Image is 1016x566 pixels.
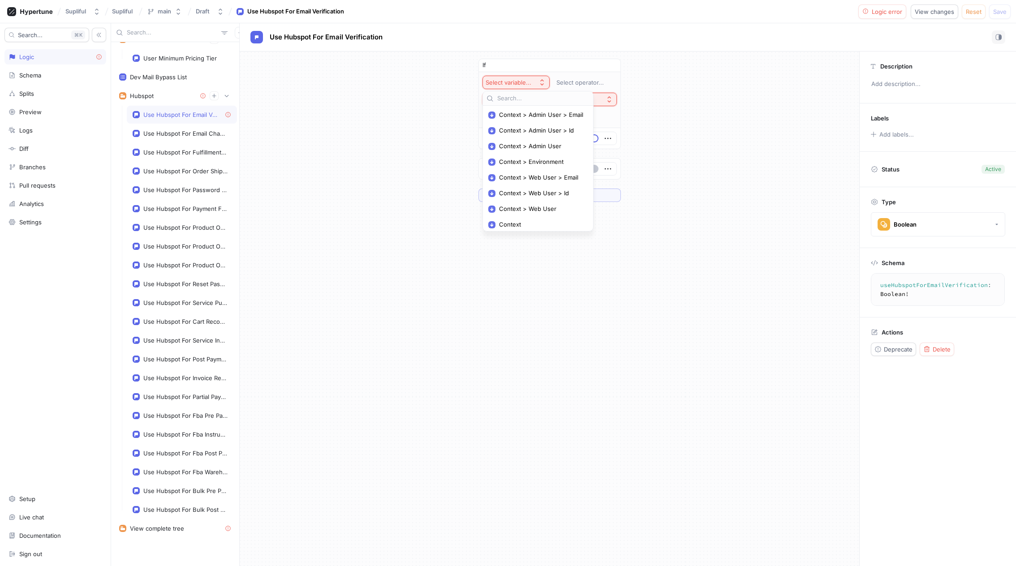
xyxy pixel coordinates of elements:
[482,76,550,89] button: Select variable...
[143,167,228,175] div: Use Hubspot For Order Shipped
[130,525,184,532] div: View complete tree
[143,412,228,419] div: Use Hubspot For Fba Pre Payment
[880,63,913,70] p: Description
[499,127,583,134] span: Context > Admin User > Id
[19,108,42,116] div: Preview
[247,7,344,16] div: Use Hubspot For Email Verification
[19,145,29,152] div: Diff
[499,142,583,150] span: Context > Admin User
[993,9,1007,14] span: Save
[18,32,43,38] span: Search...
[143,506,228,513] div: Use Hubspot For Bulk Post Payment
[143,130,228,137] div: Use Hubspot For Email Change
[894,221,917,228] div: Boolean
[499,221,583,228] span: Context
[19,182,56,189] div: Pull requests
[499,205,583,213] span: Context > Web User
[989,4,1011,19] button: Save
[270,34,383,41] span: Use Hubspot For Email Verification
[884,347,913,352] span: Deprecate
[868,129,916,140] button: Add labels...
[196,8,210,15] div: Draft
[858,4,907,19] button: Logic error
[882,259,904,266] p: Schema
[143,356,228,363] div: Use Hubspot For Post Payment Invoice
[143,186,228,193] div: Use Hubspot For Password Changed
[915,9,954,14] span: View changes
[867,77,1008,92] p: Add description...
[19,72,41,79] div: Schema
[882,329,903,336] p: Actions
[192,4,228,19] button: Draft
[143,374,228,382] div: Use Hubspot For Invoice Reminder
[130,92,154,99] div: Hubspot
[871,115,889,122] p: Labels
[4,28,89,42] button: Search...K
[19,53,34,60] div: Logic
[19,127,33,134] div: Logs
[920,343,954,356] button: Delete
[143,4,185,19] button: main
[158,8,171,15] div: main
[127,28,218,37] input: Search...
[143,224,228,231] div: Use Hubspot For Product OOS Start
[486,79,531,86] div: Select variable...
[911,4,958,19] button: View changes
[143,280,228,287] div: Use Hubspot For Reset Password
[499,189,583,197] span: Context > Web User > Id
[882,198,896,206] p: Type
[143,393,228,400] div: Use Hubspot For Partial Payment Reminder
[143,450,228,457] div: Use Hubspot For Fba Post Payment
[62,4,104,19] button: Supliful
[872,9,902,14] span: Logic error
[143,337,228,344] div: Use Hubspot For Service Instructions
[65,8,86,15] div: Supliful
[143,149,228,156] div: Use Hubspot For Fulfillment Rejected
[19,219,42,226] div: Settings
[143,299,228,306] div: Use Hubspot For Service Purchase
[19,514,44,521] div: Live chat
[143,111,218,118] div: Use Hubspot For Email Verification
[19,532,61,539] div: Documentation
[966,9,982,14] span: Reset
[143,487,228,494] div: Use Hubspot For Bulk Pre Payment
[497,94,590,103] input: Search...
[4,528,106,543] a: Documentation
[482,61,486,70] p: If
[143,55,217,62] div: User Minimum Pricing Tier
[871,212,1005,236] button: Boolean
[71,30,85,39] div: K
[499,158,583,166] span: Context > Environment
[19,163,46,171] div: Branches
[19,90,34,97] div: Splits
[499,174,583,181] span: Context > Web User > Email
[143,262,228,269] div: Use Hubspot For Product OOS End
[130,73,187,81] div: Dev Mail Bypass List
[112,8,133,14] span: Supliful
[933,347,951,352] span: Delete
[19,200,44,207] div: Analytics
[985,165,1001,173] div: Active
[143,243,228,250] div: Use Hubspot For Product OOS Extend
[143,431,228,438] div: Use Hubspot For Fba Instructions
[143,318,228,325] div: Use Hubspot For Cart Recovery
[556,79,604,86] div: Select operator...
[962,4,986,19] button: Reset
[871,343,916,356] button: Deprecate
[882,163,900,176] p: Status
[19,495,35,502] div: Setup
[499,111,583,119] span: Context > Admin User > Email
[19,550,42,557] div: Sign out
[143,468,228,476] div: Use Hubspot For Fba Warehouse Notification
[552,76,617,89] button: Select operator...
[143,205,228,212] div: Use Hubspot For Payment Failed
[879,132,914,137] div: Add labels...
